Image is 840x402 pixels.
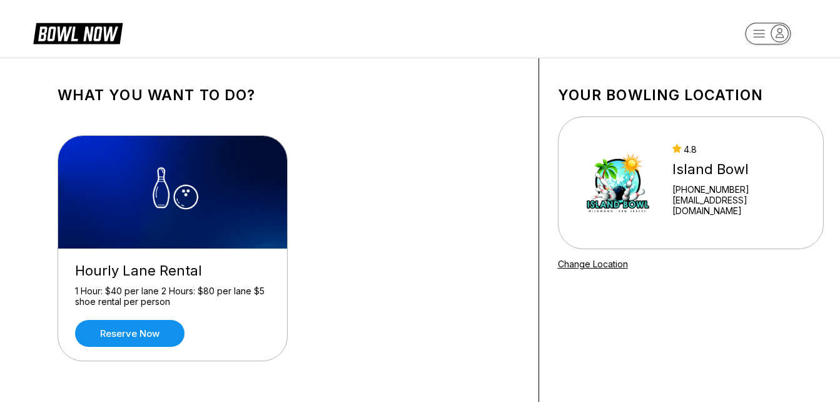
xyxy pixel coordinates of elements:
[75,286,270,307] div: 1 Hour: $40 per lane 2 Hours: $80 per lane $5 shoe rental per person
[558,86,824,104] h1: Your bowling location
[672,195,806,216] a: [EMAIL_ADDRESS][DOMAIN_NAME]
[75,262,270,279] div: Hourly Lane Rental
[672,144,806,155] div: 4.8
[672,161,806,178] div: Island Bowl
[558,259,628,269] a: Change Location
[75,320,185,347] a: Reserve now
[58,86,520,104] h1: What you want to do?
[672,184,806,195] div: [PHONE_NUMBER]
[58,136,288,249] img: Hourly Lane Rental
[575,136,662,230] img: Island Bowl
